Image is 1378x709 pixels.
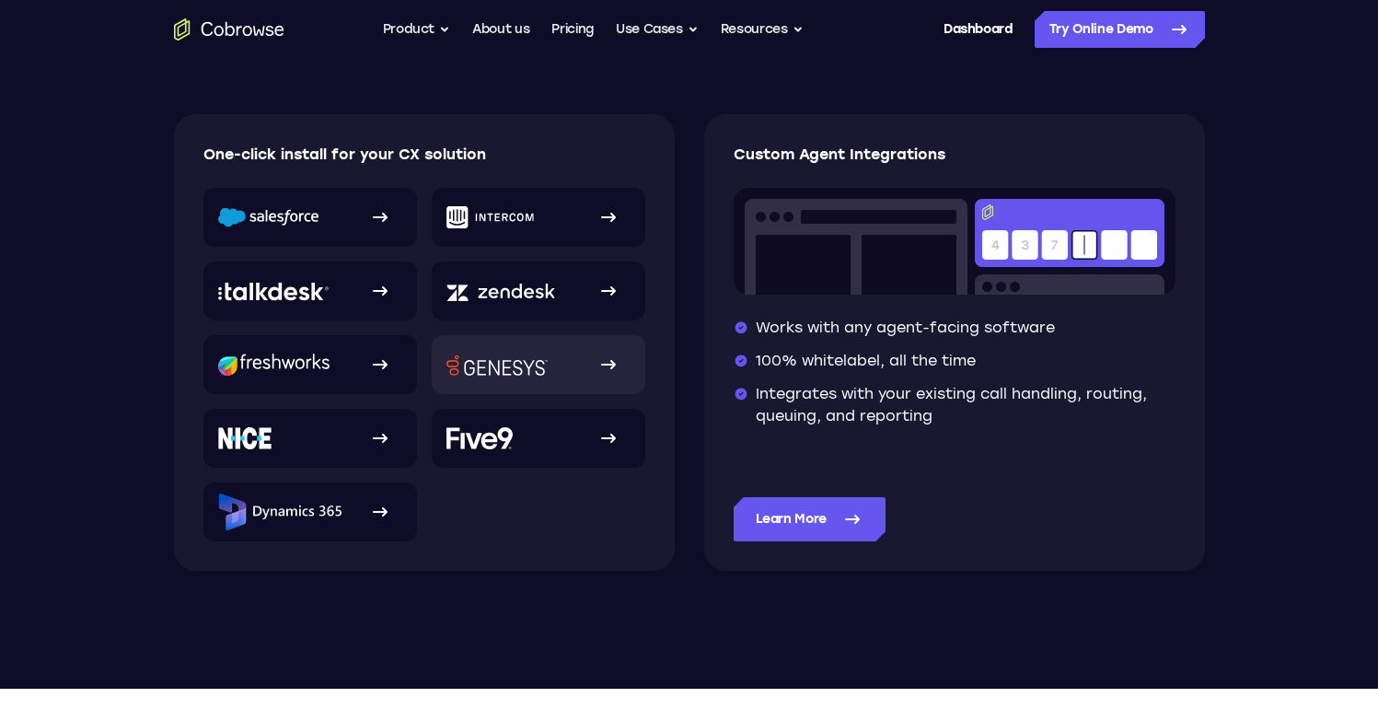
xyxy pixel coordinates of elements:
[218,282,329,301] img: Talkdesk logo
[734,188,1175,295] img: Co-browse code entry input
[174,18,284,41] a: Go to the home page
[218,207,318,227] img: Salesforce logo
[1035,11,1205,48] a: Try Online Demo
[734,497,886,541] a: Learn More
[383,11,451,48] button: Product
[734,350,1175,372] li: 100% whitelabel, all the time
[218,494,342,530] img: Microsoft Dynamics 365 logo
[446,206,534,228] img: Intercom logo
[446,281,555,302] img: Zendesk logo
[616,11,699,48] button: Use Cases
[203,262,417,320] a: Talkdesk logo
[203,482,417,541] a: Microsoft Dynamics 365 logo
[218,354,330,376] img: Freshworks logo
[432,409,645,468] a: Five9 logo
[734,383,1175,427] li: Integrates with your existing call handling, routing, queuing, and reporting
[446,427,513,449] img: Five9 logo
[432,335,645,394] a: Genesys logo
[446,354,548,376] img: Genesys logo
[432,262,645,320] a: Zendesk logo
[203,409,417,468] a: NICE logo
[203,335,417,394] a: Freshworks logo
[472,11,529,48] a: About us
[551,11,594,48] a: Pricing
[721,11,804,48] button: Resources
[203,188,417,247] a: Salesforce logo
[734,144,1175,166] p: Custom Agent Integrations
[944,11,1013,48] a: Dashboard
[218,427,272,449] img: NICE logo
[203,144,646,166] p: One-click install for your CX solution
[432,188,645,247] a: Intercom logo
[734,317,1175,339] li: Works with any agent-facing software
